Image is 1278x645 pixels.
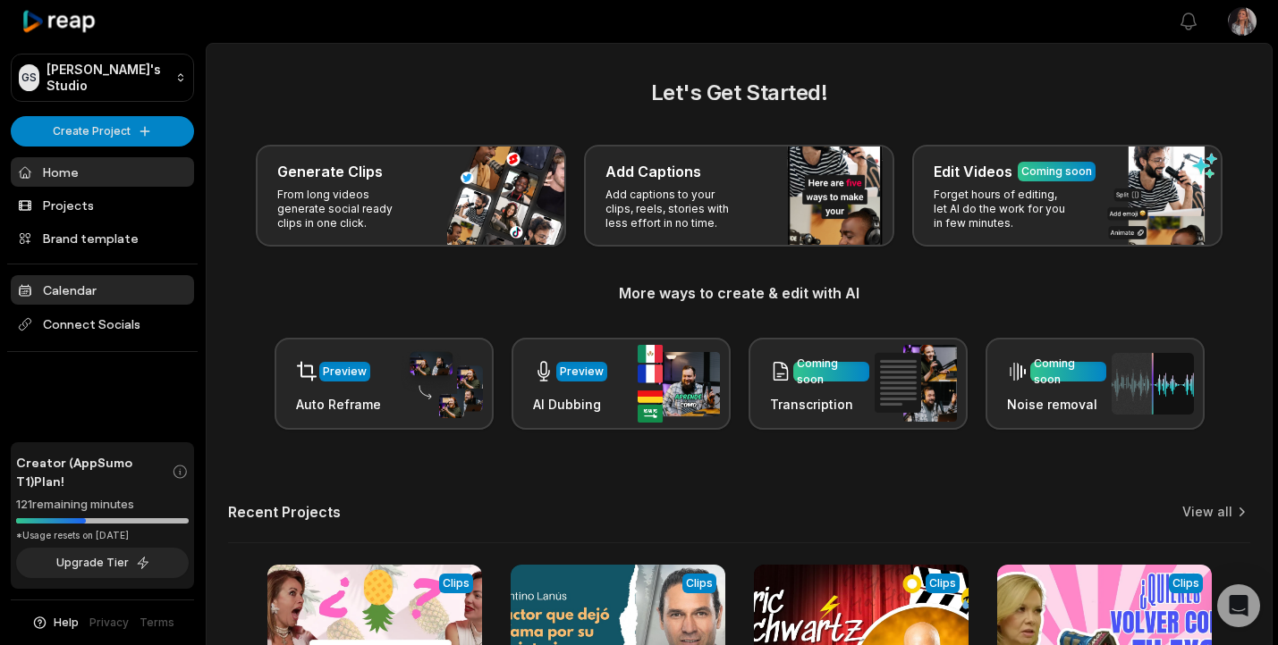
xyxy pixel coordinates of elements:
a: Privacy [89,615,129,631]
div: Preview [560,364,604,380]
a: Terms [140,615,174,631]
span: Creator (AppSumo T1) Plan! [16,453,172,490]
a: View all [1182,503,1232,521]
div: Coming soon [1021,163,1092,180]
h3: AI Dubbing [533,395,607,414]
div: Coming soon [1034,356,1103,388]
p: Add captions to your clips, reels, stories with less effort in no time. [605,188,744,230]
h3: More ways to create & edit with AI [228,282,1250,304]
h3: Add Captions [605,161,701,182]
div: *Usage resets on [DATE] [16,529,189,542]
a: Calendar [11,275,194,305]
img: noise_removal.png [1112,353,1194,415]
h3: Edit Videos [934,161,1012,182]
div: Preview [323,364,367,380]
p: [PERSON_NAME]'s Studio [47,62,168,94]
div: Coming soon [797,356,866,388]
p: Forget hours of editing, let AI do the work for you in few minutes. [934,188,1072,230]
div: GS [19,64,39,91]
img: transcription.png [875,345,957,422]
h3: Auto Reframe [296,395,381,414]
h3: Noise removal [1007,395,1106,414]
div: Open Intercom Messenger [1217,584,1260,627]
button: Help [31,615,79,631]
a: Projects [11,190,194,220]
img: ai_dubbing.png [638,345,720,423]
h2: Let's Get Started! [228,77,1250,109]
p: From long videos generate social ready clips in one click. [277,188,416,230]
h3: Generate Clips [277,161,383,182]
span: Help [54,615,79,631]
a: Brand template [11,223,194,253]
img: auto_reframe.png [401,349,483,419]
span: Connect Socials [11,308,194,340]
button: Create Project [11,116,194,147]
a: Home [11,157,194,187]
h2: Recent Projects [228,503,341,521]
button: Upgrade Tier [16,548,189,578]
h3: Transcription [770,395,869,414]
div: 121 remaining minutes [16,496,189,514]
